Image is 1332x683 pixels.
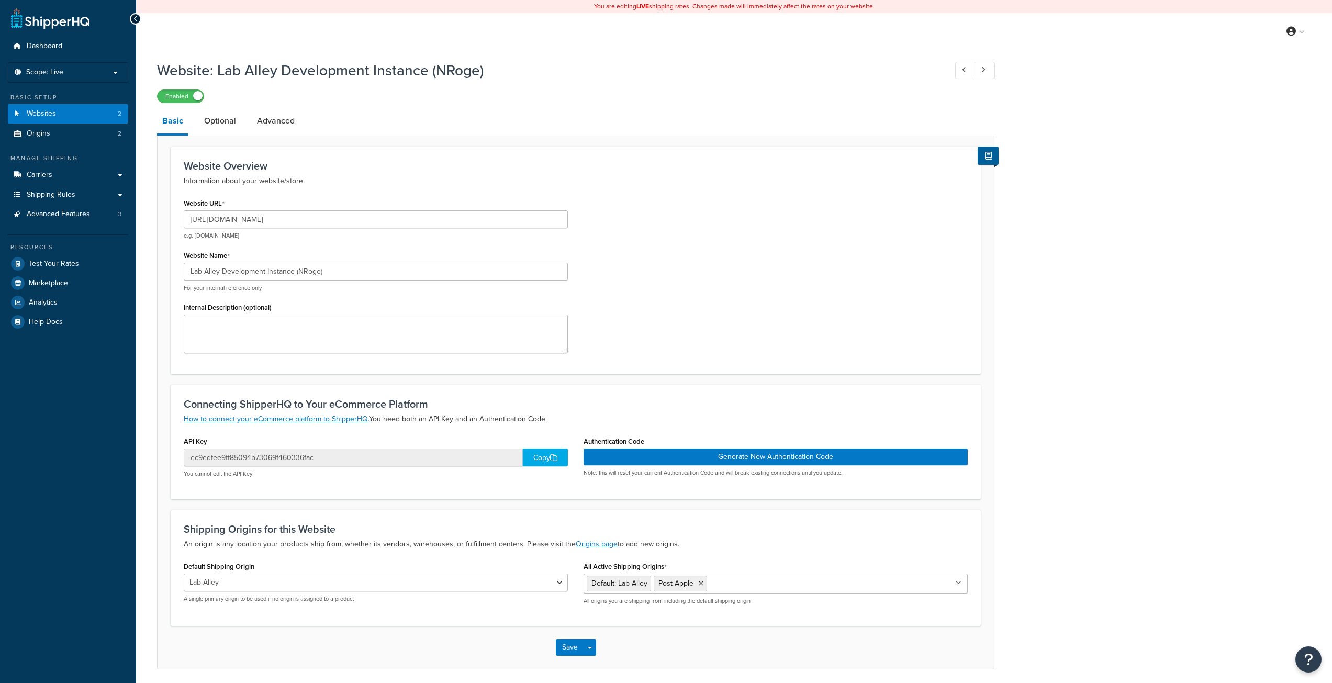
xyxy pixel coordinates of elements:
button: Save [556,639,584,656]
label: All Active Shipping Origins [584,563,667,571]
a: Carriers [8,165,128,185]
p: Note: this will reset your current Authentication Code and will break existing connections until ... [584,469,968,477]
span: Dashboard [27,42,62,51]
span: Post Apple [658,578,693,589]
a: Advanced Features3 [8,205,128,224]
a: Shipping Rules [8,185,128,205]
a: Previous Record [955,62,976,79]
span: Shipping Rules [27,191,75,199]
li: Origins [8,124,128,143]
p: All origins you are shipping from including the default shipping origin [584,597,968,605]
span: Origins [27,129,50,138]
div: Basic Setup [8,93,128,102]
span: Advanced Features [27,210,90,219]
h1: Website: Lab Alley Development Instance (NRoge) [157,60,936,81]
a: Test Your Rates [8,254,128,273]
label: Website URL [184,199,225,208]
div: Copy [523,449,568,466]
span: 2 [118,129,121,138]
li: Advanced Features [8,205,128,224]
a: Optional [199,108,241,133]
span: Scope: Live [26,68,63,77]
label: Enabled [158,90,204,103]
label: Internal Description (optional) [184,304,272,311]
label: API Key [184,438,207,445]
span: Analytics [29,298,58,307]
a: Dashboard [8,37,128,56]
p: An origin is any location your products ship from, whether its vendors, warehouses, or fulfillmen... [184,538,968,551]
span: Websites [27,109,56,118]
span: Marketplace [29,279,68,288]
li: Websites [8,104,128,124]
b: LIVE [636,2,649,11]
a: Advanced [252,108,300,133]
a: Basic [157,108,188,136]
span: 2 [118,109,121,118]
p: You cannot edit the API Key [184,470,568,478]
div: Resources [8,243,128,252]
h3: Shipping Origins for this Website [184,523,968,535]
button: Open Resource Center [1295,646,1322,673]
a: How to connect your eCommerce platform to ShipperHQ. [184,413,369,424]
span: Test Your Rates [29,260,79,268]
a: Next Record [975,62,995,79]
a: Marketplace [8,274,128,293]
label: Website Name [184,252,230,260]
a: Origins page [576,539,618,550]
p: A single primary origin to be used if no origin is assigned to a product [184,595,568,603]
label: Default Shipping Origin [184,563,254,570]
p: For your internal reference only [184,284,568,292]
span: 3 [118,210,121,219]
div: Manage Shipping [8,154,128,163]
a: Origins2 [8,124,128,143]
p: e.g. [DOMAIN_NAME] [184,232,568,240]
a: Help Docs [8,312,128,331]
p: Information about your website/store. [184,175,968,187]
button: Show Help Docs [978,147,999,165]
button: Generate New Authentication Code [584,449,968,465]
span: Carriers [27,171,52,180]
a: Analytics [8,293,128,312]
h3: Website Overview [184,160,968,172]
h3: Connecting ShipperHQ to Your eCommerce Platform [184,398,968,410]
a: Websites2 [8,104,128,124]
span: Default: Lab Alley [591,578,647,589]
p: You need both an API Key and an Authentication Code. [184,413,968,426]
label: Authentication Code [584,438,644,445]
span: Help Docs [29,318,63,327]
